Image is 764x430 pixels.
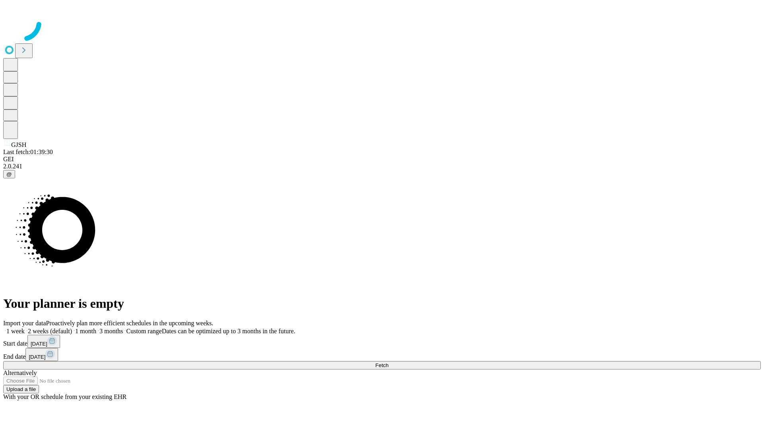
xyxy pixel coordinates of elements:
[75,328,96,334] span: 1 month
[3,156,761,163] div: GEI
[162,328,295,334] span: Dates can be optimized up to 3 months in the future.
[11,141,26,148] span: GJSH
[3,335,761,348] div: Start date
[3,361,761,369] button: Fetch
[46,320,213,326] span: Proactively plan more efficient schedules in the upcoming weeks.
[3,149,53,155] span: Last fetch: 01:39:30
[3,320,46,326] span: Import your data
[375,362,388,368] span: Fetch
[3,393,127,400] span: With your OR schedule from your existing EHR
[6,171,12,177] span: @
[6,328,25,334] span: 1 week
[3,170,15,178] button: @
[3,385,39,393] button: Upload a file
[27,335,60,348] button: [DATE]
[3,296,761,311] h1: Your planner is empty
[28,328,72,334] span: 2 weeks (default)
[31,341,47,347] span: [DATE]
[29,354,45,360] span: [DATE]
[3,369,37,376] span: Alternatively
[25,348,58,361] button: [DATE]
[3,163,761,170] div: 2.0.241
[126,328,162,334] span: Custom range
[3,348,761,361] div: End date
[99,328,123,334] span: 3 months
